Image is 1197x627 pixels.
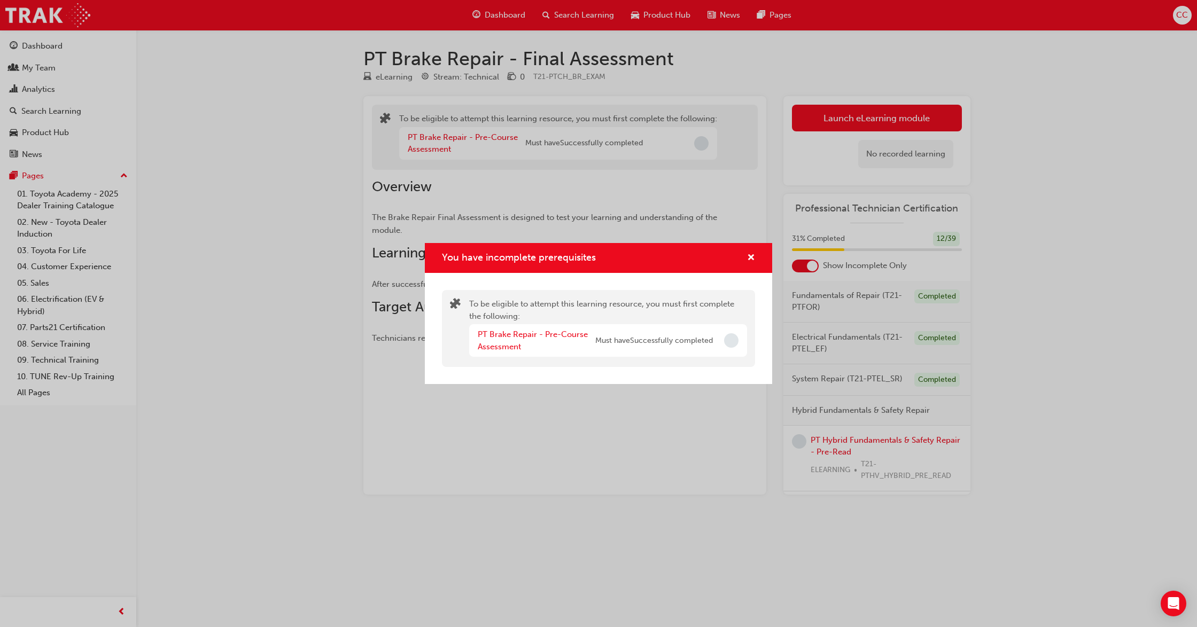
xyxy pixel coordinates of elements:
div: You have incomplete prerequisites [425,243,772,385]
div: To be eligible to attempt this learning resource, you must first complete the following: [469,298,747,359]
span: You have incomplete prerequisites [442,252,596,263]
a: PT Brake Repair - Pre-Course Assessment [478,330,588,351]
button: cross-icon [747,252,755,265]
span: puzzle-icon [450,299,461,311]
span: Incomplete [724,333,739,348]
span: cross-icon [747,254,755,263]
span: Must have Successfully completed [595,335,713,347]
div: Open Intercom Messenger [1161,591,1186,616]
